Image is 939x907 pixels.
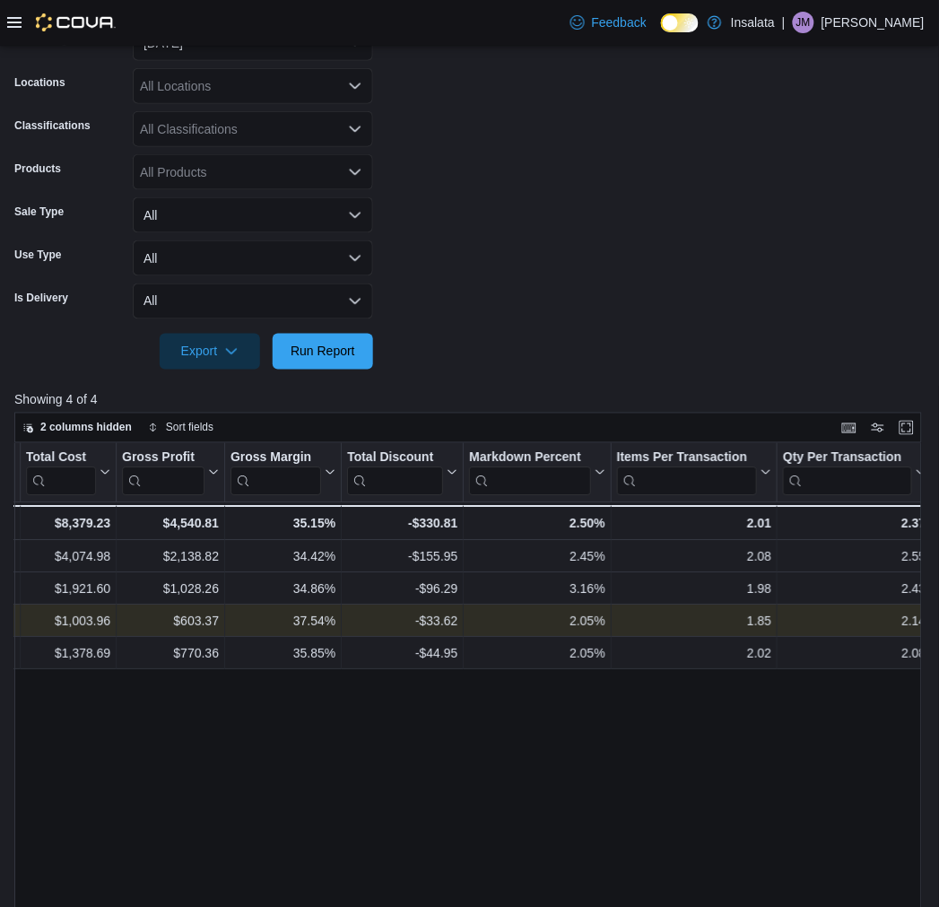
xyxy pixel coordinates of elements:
img: Cova [36,13,116,31]
button: All [133,197,373,233]
p: [PERSON_NAME] [822,12,925,33]
button: Sort fields [141,417,221,439]
span: Feedback [592,13,647,31]
span: Run Report [291,343,355,361]
span: Dark Mode [661,32,662,33]
div: 2.37 [783,513,926,535]
a: Feedback [563,4,654,40]
button: 2 columns hidden [15,417,139,439]
div: -$330.81 [347,513,457,535]
input: Dark Mode [661,13,699,32]
button: All [133,283,373,319]
span: Sort fields [166,421,213,435]
div: 2.50% [469,513,604,535]
label: Is Delivery [14,291,68,305]
button: Export [160,334,260,370]
button: All [133,240,373,276]
button: Keyboard shortcuts [839,417,860,439]
div: 35.15% [230,513,335,535]
label: Sale Type [14,205,64,219]
span: Export [170,334,249,370]
button: Open list of options [348,122,362,136]
div: $4,540.81 [122,513,219,535]
label: Use Type [14,248,61,262]
button: Open list of options [348,165,362,179]
button: Open list of options [348,79,362,93]
label: Products [14,161,61,176]
label: Locations [14,75,65,90]
div: $8,379.23 [26,513,110,535]
button: Run Report [273,334,373,370]
div: 2.01 [617,513,772,535]
label: Classifications [14,118,91,133]
button: Enter fullscreen [896,417,917,439]
button: Display options [867,417,889,439]
p: Showing 4 of 4 [14,391,931,409]
p: Insalata [731,12,775,33]
p: | [782,12,786,33]
span: JM [796,12,811,33]
span: 2 columns hidden [40,421,132,435]
div: James Moffitt [793,12,814,33]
